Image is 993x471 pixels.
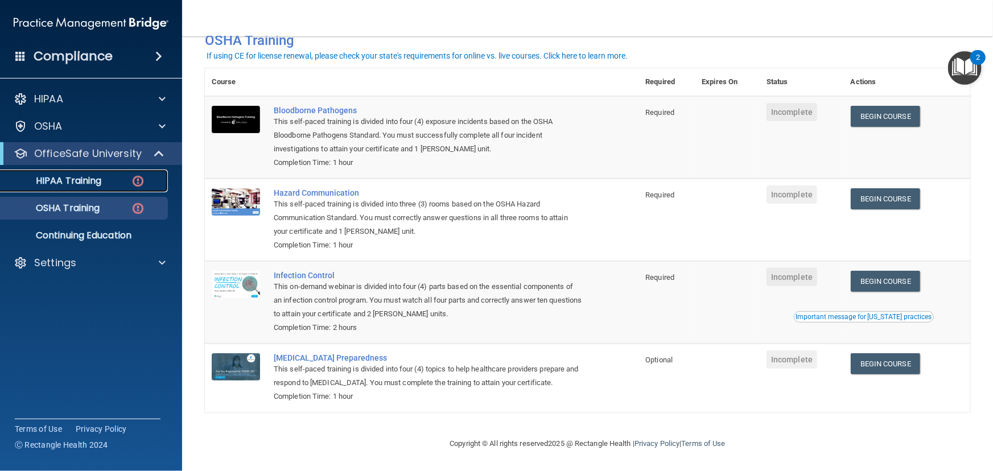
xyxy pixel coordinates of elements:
span: Incomplete [767,350,817,369]
h4: Compliance [34,48,113,64]
p: OSHA Training [7,203,100,214]
img: danger-circle.6113f641.png [131,174,145,188]
div: Copyright © All rights reserved 2025 @ Rectangle Health | | [380,425,796,462]
th: Actions [844,68,970,96]
div: Important message for [US_STATE] practices [796,313,932,320]
p: Continuing Education [7,230,163,241]
p: OSHA [34,119,63,133]
a: HIPAA [14,92,166,106]
a: Bloodborne Pathogens [274,106,582,115]
a: Hazard Communication [274,188,582,197]
p: HIPAA [34,92,63,106]
a: Settings [14,256,166,270]
div: Completion Time: 1 hour [274,156,582,170]
div: 2 [976,57,980,72]
th: Status [760,68,844,96]
a: Infection Control [274,271,582,280]
button: If using CE for license renewal, please check your state's requirements for online vs. live cours... [205,50,629,61]
a: Privacy Policy [76,423,127,435]
span: Ⓒ Rectangle Health 2024 [15,439,108,451]
a: Terms of Use [15,423,62,435]
span: Required [645,108,674,117]
th: Course [205,68,267,96]
button: Read this if you are a dental practitioner in the state of CA [794,311,934,323]
div: If using CE for license renewal, please check your state's requirements for online vs. live cours... [207,52,628,60]
span: Incomplete [767,185,817,204]
a: Begin Course [851,188,920,209]
a: OfficeSafe University [14,147,165,160]
a: Privacy Policy [634,439,679,448]
th: Expires On [695,68,760,96]
button: Open Resource Center, 2 new notifications [948,51,982,85]
p: Settings [34,256,76,270]
div: Completion Time: 2 hours [274,321,582,334]
div: Completion Time: 1 hour [274,238,582,252]
th: Required [638,68,695,96]
div: Completion Time: 1 hour [274,390,582,403]
p: OfficeSafe University [34,147,142,160]
h4: OSHA Training [205,32,970,48]
div: This on-demand webinar is divided into four (4) parts based on the essential components of an inf... [274,280,582,321]
a: Begin Course [851,271,920,292]
a: [MEDICAL_DATA] Preparedness [274,353,582,362]
p: HIPAA Training [7,175,101,187]
div: This self-paced training is divided into three (3) rooms based on the OSHA Hazard Communication S... [274,197,582,238]
a: Begin Course [851,353,920,374]
span: Incomplete [767,268,817,286]
span: Required [645,191,674,199]
div: This self-paced training is divided into four (4) exposure incidents based on the OSHA Bloodborne... [274,115,582,156]
a: Begin Course [851,106,920,127]
span: Optional [645,356,673,364]
a: Terms of Use [681,439,725,448]
span: Required [645,273,674,282]
a: OSHA [14,119,166,133]
div: This self-paced training is divided into four (4) topics to help healthcare providers prepare and... [274,362,582,390]
span: Incomplete [767,103,817,121]
img: PMB logo [14,12,168,35]
img: danger-circle.6113f641.png [131,201,145,216]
